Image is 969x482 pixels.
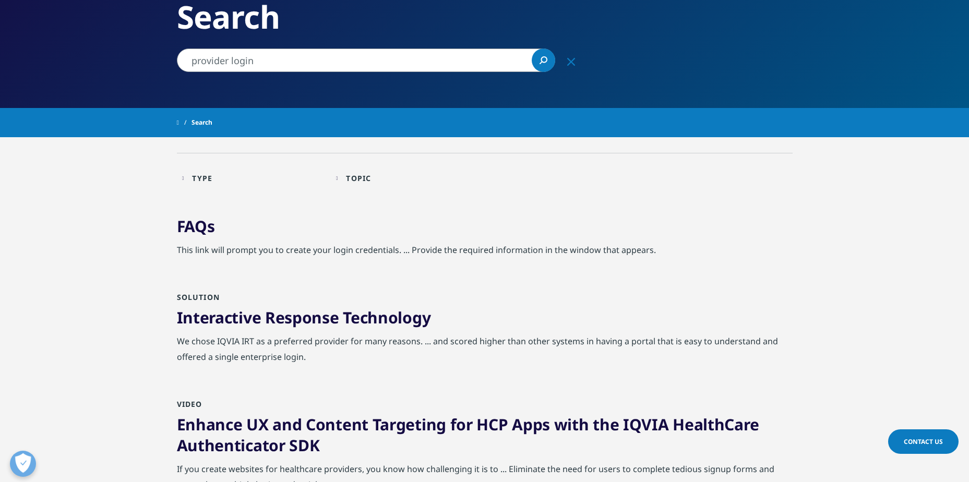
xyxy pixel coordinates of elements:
[177,399,202,409] span: Video
[177,292,220,302] span: Solution
[532,49,555,72] a: Search
[177,49,555,72] input: Search
[904,437,943,446] span: Contact Us
[192,173,212,183] div: Type facet.
[177,215,215,237] a: FAQs
[177,242,793,263] div: This link will prompt you to create your login credentials. ... Provide the required information ...
[567,58,575,66] svg: Clear
[888,429,959,454] a: Contact Us
[346,173,371,183] div: Topic facet.
[177,414,759,456] a: Enhance UX and Content Targeting for HCP Apps with the IQVIA HealthCare Authenticator SDK
[192,113,212,132] span: Search
[177,307,431,328] a: Interactive Response Technology
[559,49,584,74] div: Clear
[10,451,36,477] button: Open Preferences
[177,333,793,370] div: We chose IQVIA IRT as a preferred provider for many reasons. ... and scored higher than other sys...
[540,56,547,64] svg: Search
